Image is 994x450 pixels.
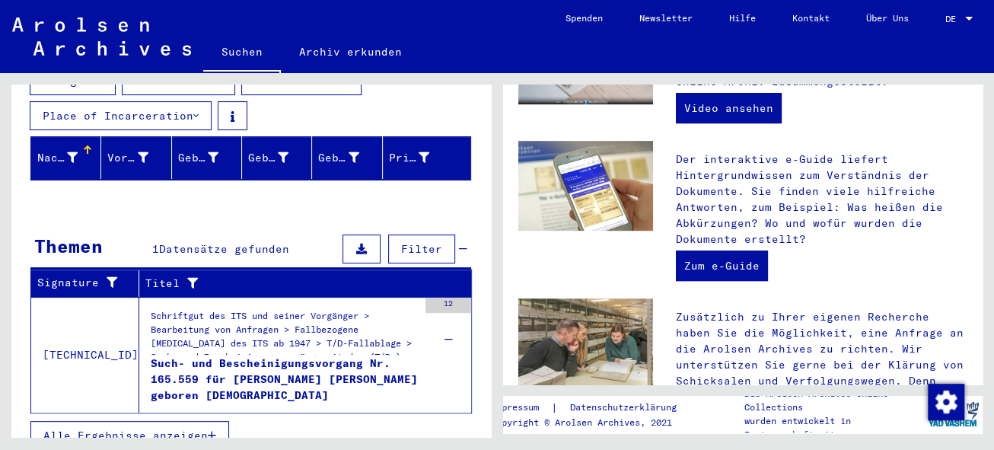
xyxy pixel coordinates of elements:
[281,34,420,70] a: Archiv erkunden
[30,101,212,130] button: Place of Incarceration
[145,276,434,292] div: Titel
[389,150,429,166] div: Prisoner #
[676,251,768,281] a: Zum e-Guide
[178,150,218,166] div: Geburtsname
[383,136,470,179] mat-header-cell: Prisoner #
[318,145,381,170] div: Geburtsdatum
[676,152,967,247] p: Der interaktive e-Guide liefert Hintergrundwissen zum Verständnis der Dokumente. Sie finden viele...
[37,275,119,291] div: Signature
[101,136,171,179] mat-header-cell: Vorname
[388,235,455,263] button: Filter
[31,297,139,413] td: [TECHNICAL_ID]
[518,298,653,388] img: inquiries.jpg
[178,145,241,170] div: Geburtsname
[31,136,101,179] mat-header-cell: Nachname
[37,271,139,295] div: Signature
[491,400,551,416] a: Impressum
[925,395,982,433] img: yv_logo.png
[401,242,442,256] span: Filter
[318,150,358,166] div: Geburtsdatum
[242,136,312,179] mat-header-cell: Geburt‏
[145,271,453,295] div: Titel
[151,309,418,355] div: Schriftgut des ITS und seiner Vorgänger > Bearbeitung von Anfragen > Fallbezogene [MEDICAL_DATA] ...
[34,232,103,260] div: Themen
[30,421,229,450] button: Alle Ergebnisse anzeigen
[744,387,923,414] p: Die Arolsen Archives Online-Collections
[676,93,782,123] a: Video ansehen
[491,416,695,429] p: Copyright © Arolsen Archives, 2021
[491,400,695,416] div: |
[43,429,208,442] span: Alle Ergebnisse anzeigen
[518,141,653,231] img: eguide.jpg
[159,242,289,256] span: Datensätze gefunden
[676,309,967,405] p: Zusätzlich zu Ihrer eigenen Recherche haben Sie die Möglichkeit, eine Anfrage an die Arolsen Arch...
[12,18,191,56] img: Arolsen_neg.svg
[425,298,471,313] div: 12
[558,400,695,416] a: Datenschutzerklärung
[151,356,418,401] div: Such- und Bescheinigungsvorgang Nr. 165.559 für [PERSON_NAME] [PERSON_NAME] geboren [DEMOGRAPHIC_...
[928,384,964,420] img: Zustimmung ändern
[248,150,288,166] div: Geburt‏
[248,145,311,170] div: Geburt‏
[172,136,242,179] mat-header-cell: Geburtsname
[152,242,159,256] span: 1
[107,150,148,166] div: Vorname
[203,34,281,73] a: Suchen
[107,145,170,170] div: Vorname
[312,136,382,179] mat-header-cell: Geburtsdatum
[945,14,962,24] span: DE
[37,150,78,166] div: Nachname
[389,145,452,170] div: Prisoner #
[37,145,100,170] div: Nachname
[744,414,923,442] p: wurden entwickelt in Partnerschaft mit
